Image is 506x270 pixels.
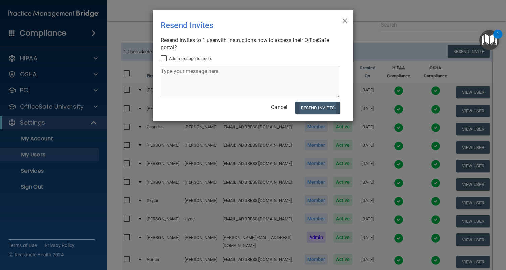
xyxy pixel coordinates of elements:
span: × [342,13,348,26]
iframe: Drift Widget Chat Controller [390,223,498,249]
button: Resend Invites [295,102,340,114]
label: Add message to users [161,55,212,63]
div: Resend invites to 1 user with instructions how to access their OfficeSafe portal? [161,37,340,51]
div: Resend Invites [161,16,318,35]
div: 1 [497,34,499,43]
button: Open Resource Center, 1 new notification [479,30,499,50]
input: Add message to users [161,56,168,61]
a: Cancel [271,104,287,110]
